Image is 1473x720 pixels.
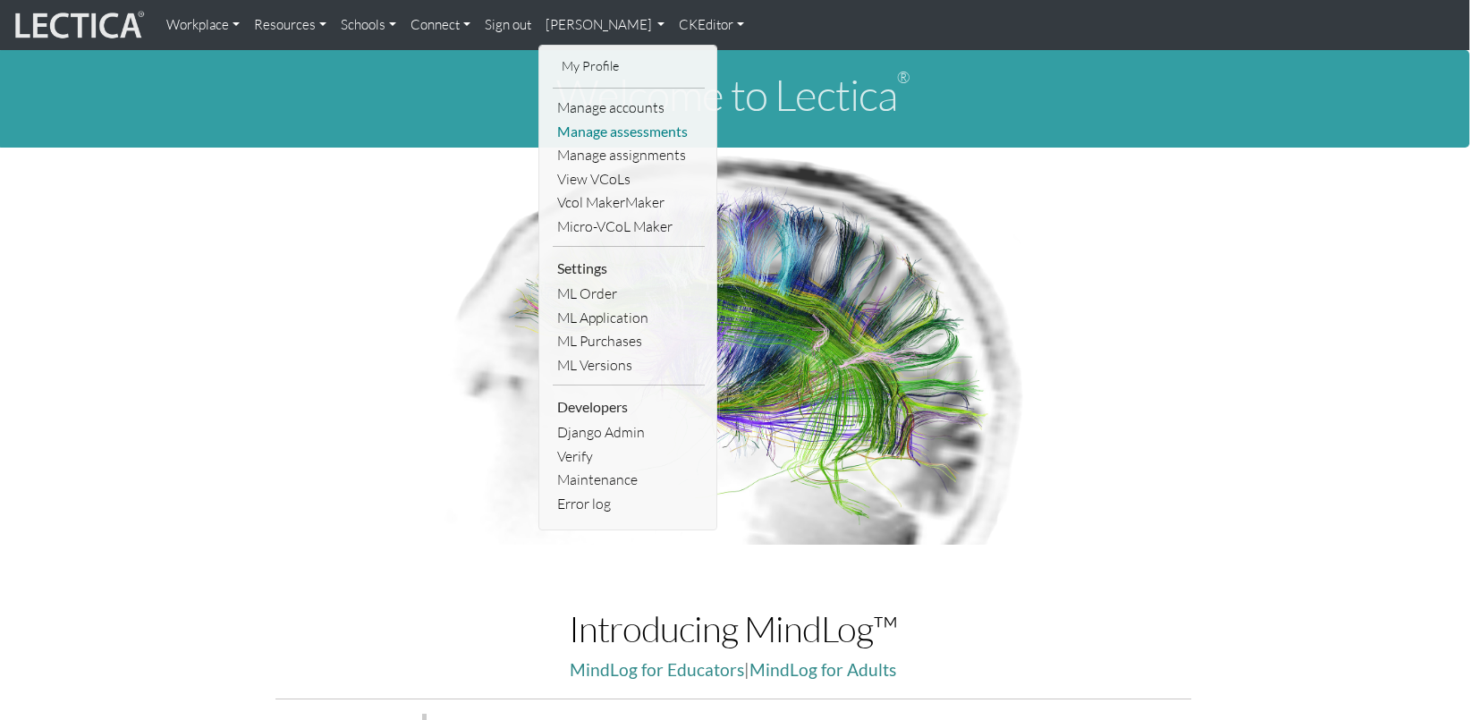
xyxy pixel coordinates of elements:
[557,55,700,78] a: My Profile
[553,167,705,191] a: View VCoLs
[553,191,705,215] a: Vcol MakerMaker
[553,96,705,120] a: Manage accounts
[478,7,538,43] a: Sign out
[749,659,896,680] a: MindLog for Adults
[553,329,705,353] a: ML Purchases
[570,659,744,680] a: MindLog for Educators
[159,7,247,43] a: Workplace
[538,7,673,43] a: [PERSON_NAME]
[553,282,705,306] a: ML Order
[553,120,705,144] a: Manage assessments
[553,445,705,469] a: Verify
[553,393,705,421] li: Developers
[553,143,705,167] a: Manage assignments
[553,492,705,516] a: Error log
[275,656,1191,685] p: |
[553,468,705,492] a: Maintenance
[553,420,705,445] a: Django Admin
[11,8,145,42] img: lecticalive
[897,67,910,87] sup: ®
[553,306,705,330] a: ML Application
[11,72,1455,119] h1: Welcome to Lectica
[403,7,478,43] a: Connect
[334,7,403,43] a: Schools
[553,353,705,377] a: ML Versions
[672,7,751,43] a: CKEditor
[553,215,705,239] a: Micro-VCoL Maker
[275,609,1191,648] h1: Introducing MindLog™
[247,7,334,43] a: Resources
[436,148,1031,545] img: Human Connectome Project Image
[553,254,705,283] li: Settings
